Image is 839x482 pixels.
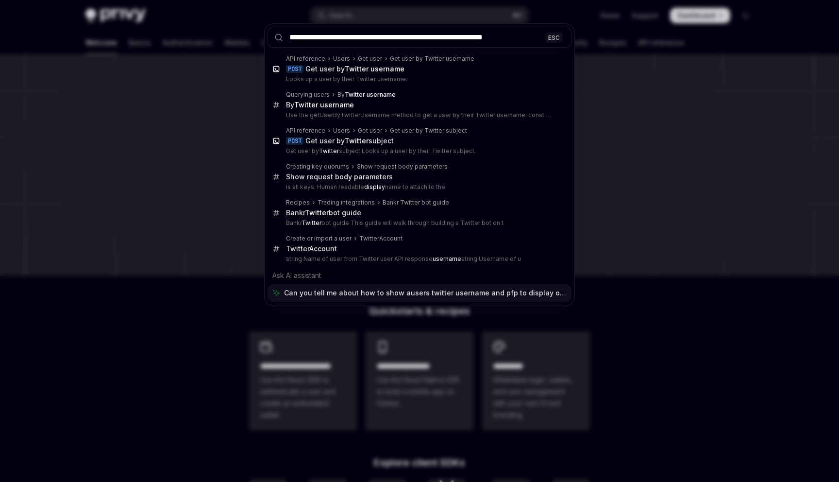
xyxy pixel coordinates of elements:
[305,137,394,145] div: Get user by subject
[286,163,349,171] div: Creating key quorums
[286,255,551,263] p: string Name of user from Twitter user API response string Username of u
[286,219,551,227] p: Bankr bot guide This guide will walk through building a Twitter bot on t
[286,137,303,145] div: POST
[268,267,571,284] div: Ask AI assistant
[333,55,350,63] div: Users
[286,172,393,181] div: Show request body parameters
[545,32,563,42] div: ESC
[357,163,448,171] div: Show request body parameters
[345,91,396,98] b: Twitter username
[359,235,403,242] div: TwitterAccount
[364,183,385,190] b: display
[286,65,303,73] div: POST
[358,55,382,63] div: Get user
[286,147,551,155] p: Get user by subject Looks up a user by their Twitter subject.
[286,208,361,217] div: Bankr bot guide
[286,127,325,135] div: API reference
[286,183,551,191] p: is all keys. Human readable name to attach to the
[286,199,310,207] div: Recipes
[390,55,474,63] div: Get user by Twitter username
[333,127,350,135] div: Users
[286,75,551,83] p: Looks up a user by their Twitter username.
[305,208,329,217] b: Twitter
[286,244,337,253] div: TwitterAccount
[286,55,325,63] div: API reference
[286,235,352,242] div: Create or import a user
[345,65,404,73] b: Twitter username
[286,91,330,99] div: Querying users
[302,219,321,226] b: Twitter
[319,147,339,155] b: Twitter
[286,111,551,119] p: Use the getUserByTwitterUsername method to get a user by their Twitter username: const user = awa
[305,65,404,73] div: Get user by
[358,127,382,135] div: Get user
[390,127,467,135] div: Get user by Twitter subject
[294,101,354,109] b: Twitter username
[318,199,375,207] div: Trading integrations
[345,137,369,145] b: Twitter
[433,255,461,262] b: username
[286,101,354,109] div: By
[337,91,396,99] div: By
[284,288,567,298] span: Can you tell me about how to show ausers twitter username and pfp to display on frontend?
[383,199,449,207] div: Bankr Twitter bot guide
